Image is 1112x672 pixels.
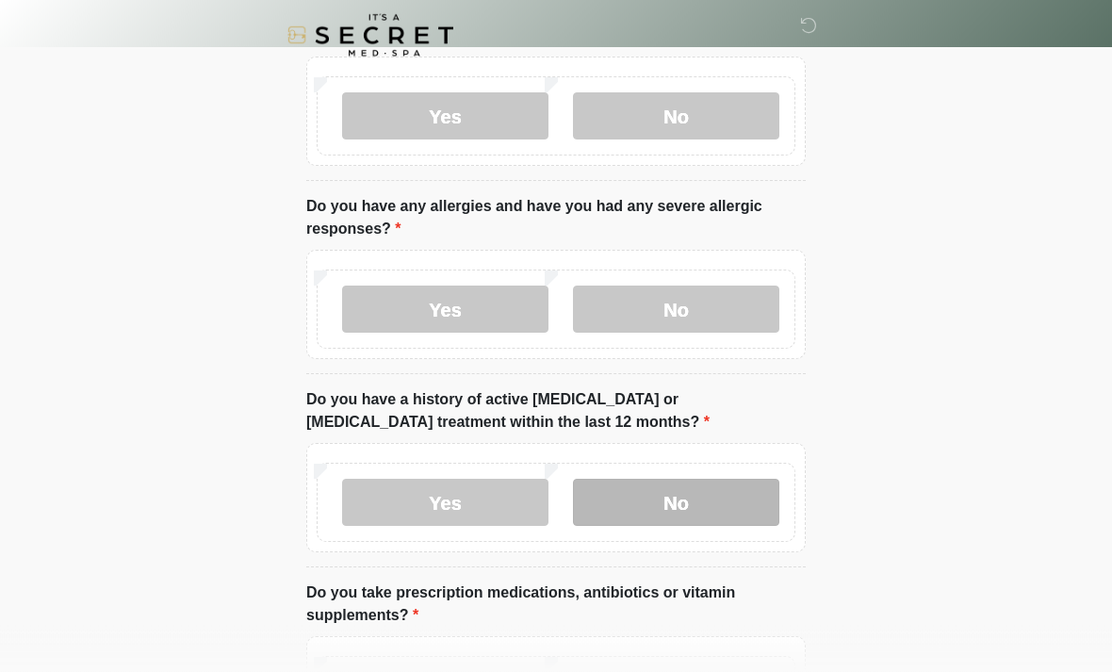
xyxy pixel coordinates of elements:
[306,196,806,241] label: Do you have any allergies and have you had any severe allergic responses?
[342,287,548,334] label: Yes
[287,14,453,57] img: It's A Secret Med Spa Logo
[306,582,806,628] label: Do you take prescription medications, antibiotics or vitamin supplements?
[573,93,779,140] label: No
[342,93,548,140] label: Yes
[573,480,779,527] label: No
[342,480,548,527] label: Yes
[306,389,806,434] label: Do you have a history of active [MEDICAL_DATA] or [MEDICAL_DATA] treatment within the last 12 mon...
[573,287,779,334] label: No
